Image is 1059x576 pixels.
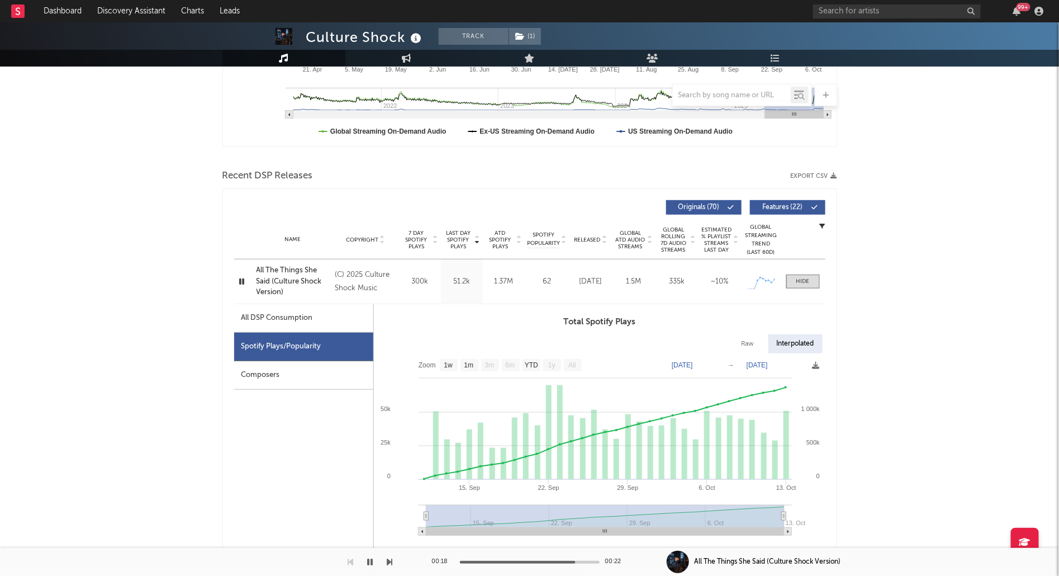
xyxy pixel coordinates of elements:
div: 1.37M [486,276,522,287]
text: 29. Sep [617,484,638,491]
span: Recent DSP Releases [222,169,313,183]
div: Spotify Plays/Popularity [234,333,373,361]
text: 22. Sep [761,66,782,73]
text: 50k [381,405,391,412]
text: 11. Aug [636,66,657,73]
div: All The Things She Said (Culture Shock Version) [695,557,841,567]
text: 0 [816,473,819,479]
div: 335k [658,276,696,287]
text: [DATE] [672,361,693,369]
button: Originals(70) [666,200,742,215]
text: 22. Sep [538,484,559,491]
div: [DATE] [572,276,610,287]
text: 1m [464,362,473,370]
button: (1) [509,28,541,45]
div: Name [257,235,330,244]
span: Global Rolling 7D Audio Streams [658,226,689,253]
span: Released [574,237,601,243]
h3: Total Spotify Plays [374,315,825,329]
text: 500k [806,439,820,446]
div: 99 + [1017,3,1030,11]
span: Spotify Popularity [527,231,560,248]
text: US Streaming On-Demand Audio [628,128,733,135]
text: 3m [485,362,494,370]
text: 6. Oct [699,484,715,491]
div: 51.2k [444,276,480,287]
text: 2. Jun [429,66,446,73]
text: 16. Jun [469,66,489,73]
text: All [568,362,576,370]
div: All DSP Consumption [234,304,373,333]
div: 300k [402,276,438,287]
span: ( 1 ) [509,28,542,45]
text: 19. May [384,66,407,73]
text: 5. May [345,66,364,73]
div: Raw [733,334,763,353]
div: 00:18 [432,555,454,569]
span: Global ATD Audio Streams [615,230,646,250]
a: All The Things She Said (Culture Shock Version) [257,265,330,298]
div: All DSP Consumption [241,311,313,325]
text: 6m [505,362,515,370]
text: 14. [DATE] [548,66,578,73]
text: 21. Apr [302,66,322,73]
div: Interpolated [768,334,823,353]
text: [DATE] [747,361,768,369]
div: 00:22 [605,555,628,569]
span: Last Day Spotify Plays [444,230,473,250]
span: Features ( 22 ) [757,204,809,211]
text: 25k [381,439,391,446]
input: Search for artists [813,4,981,18]
span: 7 Day Spotify Plays [402,230,431,250]
text: 28. [DATE] [590,66,619,73]
div: Composers [234,361,373,390]
div: Global Streaming Trend (Last 60D) [744,223,778,257]
text: Global Streaming On-Demand Audio [330,128,447,135]
text: 1y [548,362,555,370]
button: 99+ [1013,7,1021,16]
span: Originals ( 70 ) [673,204,725,211]
text: 1w [444,362,453,370]
span: Copyright [346,237,378,243]
text: 13. Oct [786,520,805,526]
text: YTD [524,362,538,370]
span: Estimated % Playlist Streams Last Day [701,226,732,253]
span: ATD Spotify Plays [486,230,515,250]
div: Culture Shock [306,28,425,46]
text: 6. Oct [805,66,821,73]
button: Features(22) [750,200,825,215]
button: Track [439,28,509,45]
text: 1 000k [801,405,820,412]
text: 30. Jun [511,66,531,73]
div: 1.5M [615,276,653,287]
div: ~ 10 % [701,276,739,287]
text: 13. Oct [776,484,796,491]
button: Export CSV [791,173,837,180]
div: (C) 2025 Culture Shock Music [335,268,396,295]
text: → [728,361,734,369]
text: Zoom [419,362,436,370]
div: 62 [528,276,567,287]
text: Ex-US Streaming On-Demand Audio [479,128,595,135]
text: 8. Sep [721,66,739,73]
text: 0 [387,473,390,479]
text: 25. Aug [678,66,699,73]
input: Search by song name or URL [673,91,791,100]
text: 15. Sep [459,484,480,491]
